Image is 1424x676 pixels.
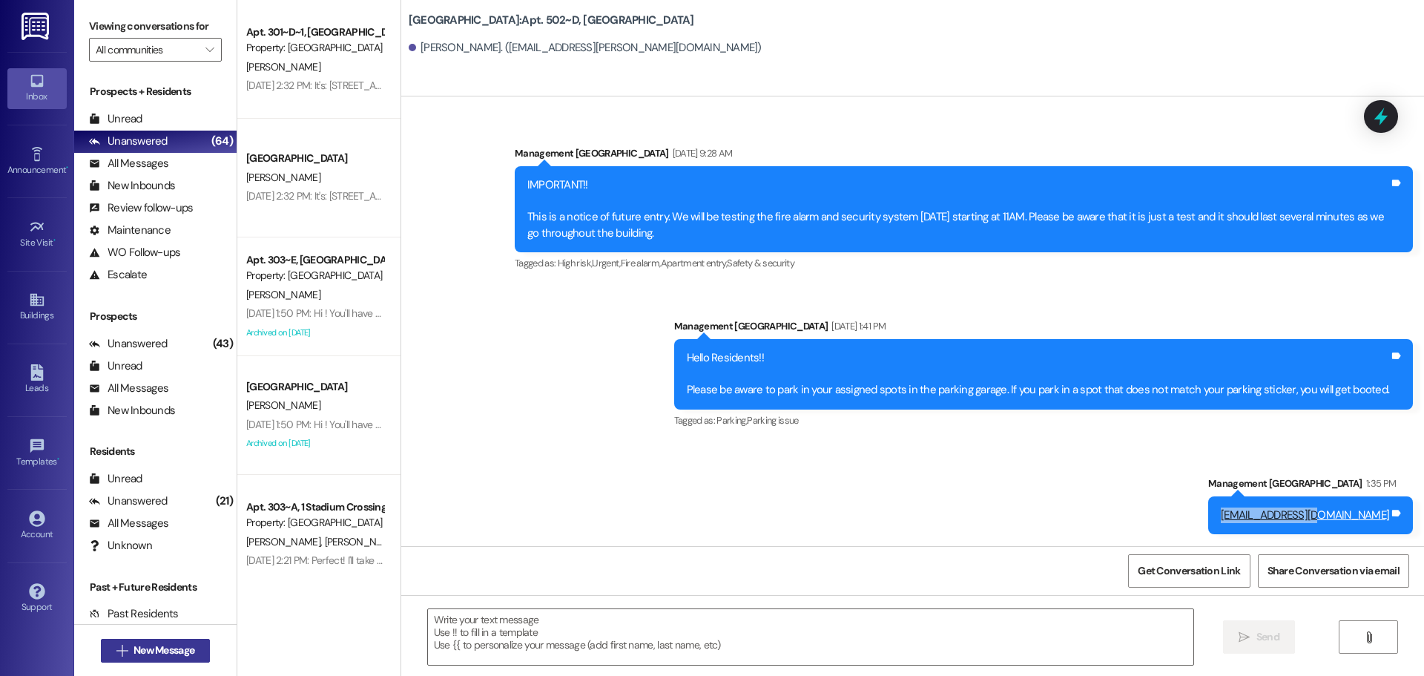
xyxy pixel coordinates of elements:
div: New Inbounds [89,178,175,194]
span: Safety & security [727,257,794,269]
div: Unanswered [89,493,168,509]
span: Parking issue [747,414,799,427]
a: Account [7,506,67,546]
div: Tagged as: [674,410,1414,431]
button: Share Conversation via email [1258,554,1409,588]
div: New Inbounds [89,403,175,419]
label: Viewing conversations for [89,15,222,38]
div: Prospects + Residents [74,84,237,99]
span: Send [1256,629,1279,645]
div: [DATE] 9:28 AM [669,145,733,161]
span: [PERSON_NAME] [246,60,320,73]
div: [DATE] 2:32 PM: It's: [STREET_ADDRESS][PERSON_NAME] [246,79,487,92]
span: New Message [133,643,194,658]
div: All Messages [89,381,168,396]
button: Send [1223,620,1295,654]
div: Apt. 301~D~1, [GEOGRAPHIC_DATA] [246,24,383,40]
span: • [66,163,68,173]
i:  [116,645,128,657]
div: Unanswered [89,336,168,352]
div: [GEOGRAPHIC_DATA] [246,379,383,395]
div: Prospects [74,309,237,324]
span: [PERSON_NAME] [246,535,325,548]
a: [EMAIL_ADDRESS][DOMAIN_NAME] [1221,508,1389,522]
div: [DATE] 1:50 PM: Hi ! You'll have an email coming to you soon from Catalyst Property Management! I... [246,418,1141,431]
b: [GEOGRAPHIC_DATA]: Apt. 502~D, [GEOGRAPHIC_DATA] [409,13,694,28]
div: Property: [GEOGRAPHIC_DATA] [246,40,383,56]
i:  [1363,631,1374,643]
img: ResiDesk Logo [22,13,52,40]
span: Fire alarm , [621,257,661,269]
div: Management [GEOGRAPHIC_DATA] [1208,476,1413,496]
div: Hello Residents!! Please be aware to park in your assigned spots in the parking garage. If you pa... [687,350,1390,398]
div: Property: [GEOGRAPHIC_DATA] [246,268,383,283]
input: All communities [96,38,198,62]
div: Tagged as: [515,252,1413,274]
div: Archived on [DATE] [245,324,385,342]
div: All Messages [89,156,168,171]
div: All Messages [89,516,168,531]
a: Leads [7,360,67,400]
div: Apt. 303~E, [GEOGRAPHIC_DATA] [246,252,383,268]
div: Management [GEOGRAPHIC_DATA] [674,318,1414,339]
div: Unread [89,111,142,127]
div: 1:35 PM [1362,476,1396,491]
div: Past Residents [89,606,179,622]
span: [PERSON_NAME] [246,171,320,184]
span: [PERSON_NAME] [246,288,320,301]
div: (43) [209,332,237,355]
div: Apt. 303~A, 1 Stadium Crossing [246,499,383,515]
div: Escalate [89,267,147,283]
button: New Message [101,639,211,663]
div: Unknown [89,538,152,554]
div: (64) [208,130,237,153]
a: Templates • [7,433,67,473]
span: Share Conversation via email [1268,563,1400,579]
div: Maintenance [89,223,171,238]
span: Apartment entry , [661,257,728,269]
span: • [53,235,56,246]
a: Site Visit • [7,214,67,255]
div: WO Follow-ups [89,245,180,260]
div: (21) [212,490,237,513]
div: [DATE] 2:21 PM: Perfect! I'll take care of it then [246,554,436,567]
span: [PERSON_NAME] [246,398,320,412]
i:  [1239,631,1250,643]
div: Review follow-ups [89,200,193,216]
div: [DATE] 2:32 PM: It's: [STREET_ADDRESS][PERSON_NAME] [246,189,487,203]
div: [GEOGRAPHIC_DATA] [246,151,383,166]
div: [DATE] 1:50 PM: Hi ! You'll have an email coming to you soon from Catalyst Property Management! I... [246,306,1141,320]
div: Archived on [DATE] [245,434,385,453]
span: Urgent , [592,257,620,269]
button: Get Conversation Link [1128,554,1250,588]
div: Past + Future Residents [74,580,237,595]
span: • [57,454,59,465]
span: High risk , [558,257,593,269]
a: Inbox [7,68,67,108]
div: Residents [74,444,237,459]
div: Unanswered [89,134,168,149]
i:  [205,44,214,56]
div: [PERSON_NAME]. ([EMAIL_ADDRESS][PERSON_NAME][DOMAIN_NAME]) [409,40,762,56]
div: Management [GEOGRAPHIC_DATA] [515,145,1413,166]
span: Get Conversation Link [1138,563,1240,579]
a: Support [7,579,67,619]
span: [PERSON_NAME] [324,535,398,548]
a: Buildings [7,287,67,327]
div: Unread [89,471,142,487]
div: [DATE] 1:41 PM [828,318,886,334]
div: Unread [89,358,142,374]
div: IMPORTANT!! This is a notice of future entry. We will be testing the fire alarm and security syst... [527,177,1389,241]
div: Property: [GEOGRAPHIC_DATA] [246,515,383,531]
span: Parking , [716,414,747,427]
